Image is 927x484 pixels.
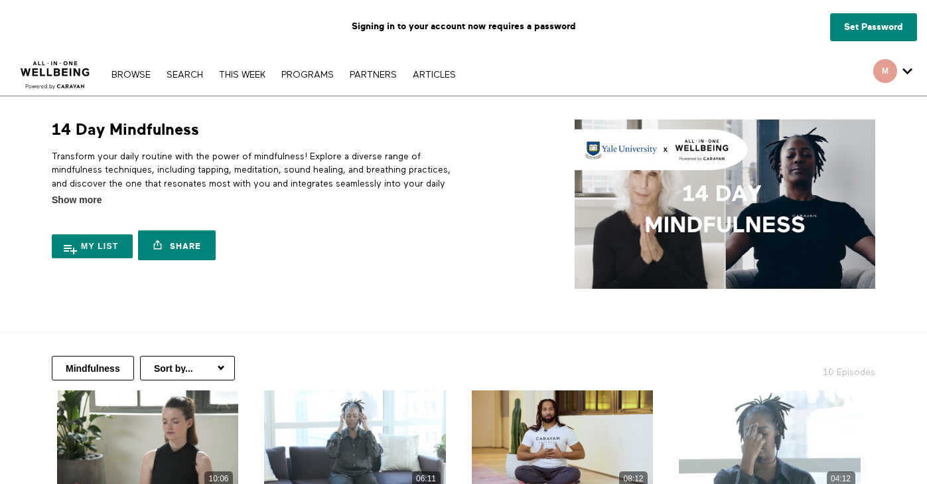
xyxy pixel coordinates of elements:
[863,53,922,96] div: Secondary
[160,70,210,80] a: Search
[15,51,96,91] img: CARAVAN
[575,120,875,289] img: 14 Day Mindfulness
[52,150,459,217] p: Transform your daily routine with the power of mindfulness! Explore a diverse range of mindfulnes...
[275,70,340,80] a: PROGRAMS
[343,70,403,80] a: PARTNERS
[105,70,157,80] a: Browse
[52,193,102,207] span: Show more
[734,356,883,379] h2: 10 Episodes
[52,234,133,258] button: My list
[52,120,199,140] h1: 14 Day Mindfulness
[138,230,215,260] a: Share
[830,13,917,41] a: Set Password
[105,68,462,81] nav: Primary
[10,10,917,43] p: Signing in to your account now requires a password
[212,70,272,80] a: THIS WEEK
[406,70,463,80] a: ARTICLES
